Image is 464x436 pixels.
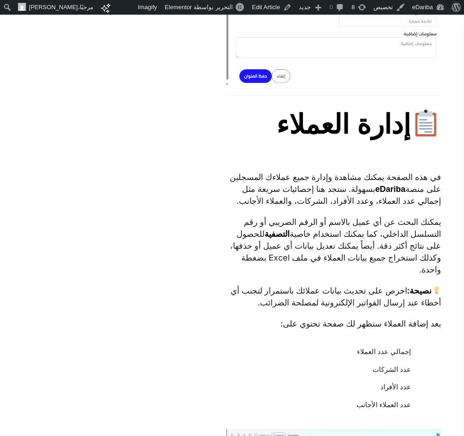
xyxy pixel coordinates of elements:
[407,286,442,295] strong: نصيحة:
[165,4,232,11] span: التحرير بواسطة Elementor
[227,216,441,276] p: يمكنك البحث عن أي عميل بالاسم أو الرقم الضريبي أو رقم التسلسل الداخلي، كما يمكنك استخدام خاصية لل...
[236,397,423,414] li: عدد العملاء الأجانب
[236,343,423,361] li: إجمالي عدد العملاء
[236,379,423,397] li: عدد الأفراد
[375,185,405,194] strong: eDariba
[227,318,441,330] p: بعد إضافة العملاء ستظهر لك صفحة تحتوي على:
[236,361,423,379] li: عدد الشركات
[412,109,439,136] img: 📋
[227,171,441,207] p: في هذه الصفحة يمكنك مشاهدة وإدارة جميع عملاءك المسجلين على منصة بسهولة. ستجد هنا إحصائيات سريعة م...
[276,108,441,141] span: إدارة العملاء
[432,286,441,294] img: 💡
[227,285,441,309] p: احرص على تحديث بيانات عملائك باستمرار لتجنب أي أخطاء عند إرسال الفواتير الإلكترونية لمصلحة الضرائب.
[264,229,290,239] strong: التصفية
